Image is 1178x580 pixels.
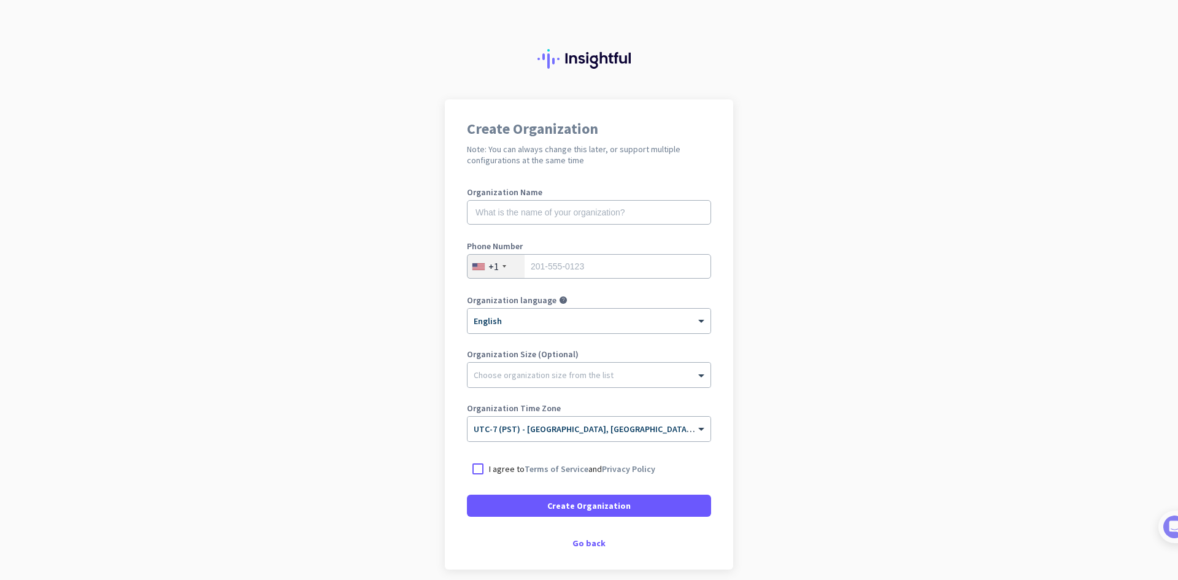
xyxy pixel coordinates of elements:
[537,49,641,69] img: Insightful
[467,350,711,358] label: Organization Size (Optional)
[602,463,655,474] a: Privacy Policy
[525,463,588,474] a: Terms of Service
[467,188,711,196] label: Organization Name
[467,242,711,250] label: Phone Number
[559,296,568,304] i: help
[488,260,499,273] div: +1
[467,539,711,547] div: Go back
[467,296,556,304] label: Organization language
[489,463,655,475] p: I agree to and
[467,200,711,225] input: What is the name of your organization?
[467,144,711,166] h2: Note: You can always change this later, or support multiple configurations at the same time
[547,500,631,512] span: Create Organization
[467,254,711,279] input: 201-555-0123
[467,495,711,517] button: Create Organization
[467,404,711,412] label: Organization Time Zone
[467,122,711,136] h1: Create Organization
